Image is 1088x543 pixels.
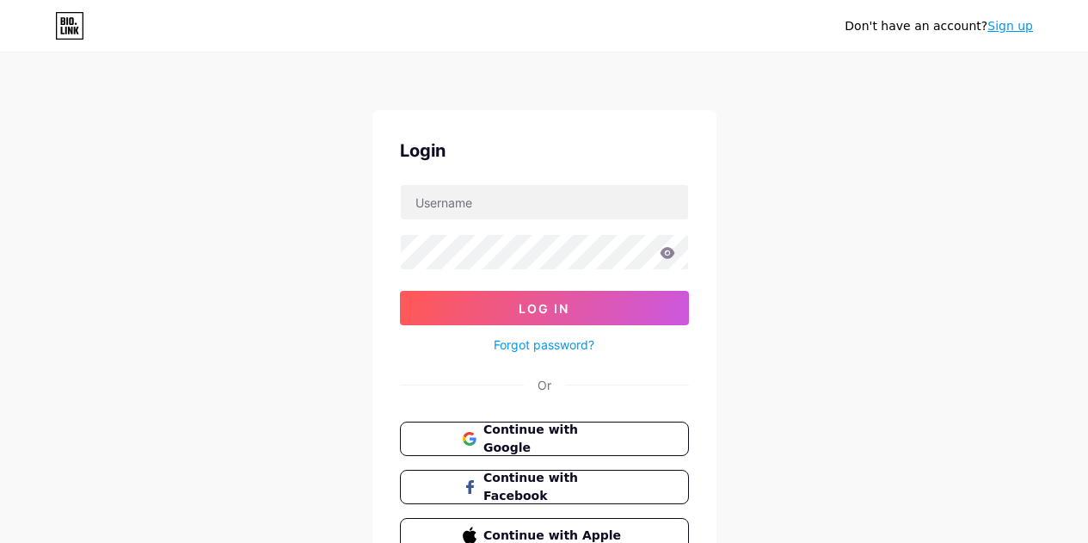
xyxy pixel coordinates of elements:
[483,421,625,457] span: Continue with Google
[400,138,689,164] div: Login
[400,291,689,325] button: Log In
[494,336,594,354] a: Forgot password?
[538,376,551,394] div: Or
[519,301,569,316] span: Log In
[400,470,689,504] button: Continue with Facebook
[483,469,625,505] span: Continue with Facebook
[400,422,689,456] button: Continue with Google
[987,19,1033,33] a: Sign up
[401,185,688,219] input: Username
[845,17,1033,35] div: Don't have an account?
